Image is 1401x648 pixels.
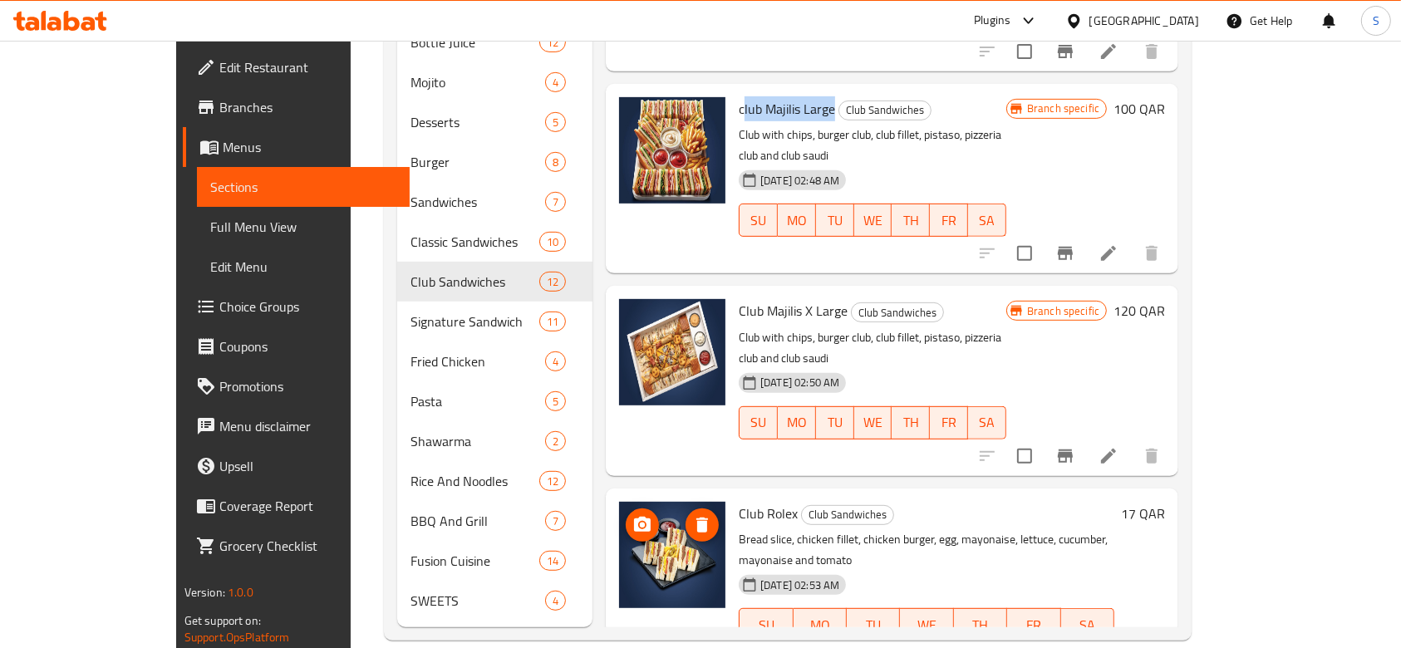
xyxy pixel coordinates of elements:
button: SU [739,204,778,237]
span: club Majilis Large [739,96,835,121]
button: SU [739,406,778,439]
span: Classic Sandwiches [410,232,539,252]
span: 4 [546,354,565,370]
span: [DATE] 02:48 AM [754,173,846,189]
div: Mojito4 [397,62,592,102]
span: TH [898,410,923,434]
div: Plugins [974,11,1010,31]
h6: 17 QAR [1121,502,1165,525]
span: Edit Restaurant [219,57,397,77]
span: BBQ And Grill [410,511,545,531]
div: items [545,431,566,451]
span: 4 [546,75,565,91]
a: Grocery Checklist [183,526,410,566]
a: Coupons [183,326,410,366]
a: Edit menu item [1099,446,1118,466]
img: Club Rolex [619,502,725,608]
button: SA [968,406,1006,439]
span: TH [961,613,1000,637]
img: club Majilis Large [619,97,725,204]
span: Coupons [219,336,397,356]
span: 4 [546,593,565,609]
div: Club Sandwiches12 [397,262,592,302]
button: TU [816,406,854,439]
button: TU [847,608,900,641]
span: SA [975,209,1000,233]
span: Fried Chicken [410,351,545,371]
button: TH [892,204,930,237]
div: items [539,471,566,491]
span: Branch specific [1020,303,1106,319]
span: Sandwiches [410,192,545,212]
div: Shawarma2 [397,421,592,461]
span: 7 [546,194,565,210]
button: SA [968,204,1006,237]
div: Fried Chicken4 [397,341,592,381]
div: items [539,232,566,252]
span: Signature Sandwich [410,312,539,331]
button: delete [1132,436,1172,476]
span: Select to update [1007,34,1042,69]
span: Shawarma [410,431,545,451]
span: Menu disclaimer [219,416,397,436]
span: 10 [540,234,565,250]
a: Edit Restaurant [183,47,410,87]
div: items [545,591,566,611]
p: Bread slice, chicken fillet, chicken burger, egg, mayonaise, lettuce, cucumber, mayonaise and tomato [739,529,1114,571]
span: Club Sandwiches [839,101,931,120]
span: WE [861,209,886,233]
div: SWEETS [410,591,545,611]
span: Desserts [410,112,545,132]
span: MO [800,613,840,637]
button: TH [954,608,1007,641]
p: Club with chips, burger club, club fillet, pistaso, pizzeria club and club saudi [739,125,1006,166]
button: Branch-specific-item [1045,233,1085,273]
button: TU [816,204,854,237]
div: Classic Sandwiches10 [397,222,592,262]
span: SU [746,410,771,434]
span: Club Sandwiches [852,303,943,322]
span: WE [861,410,886,434]
a: Support.OpsPlatform [184,626,290,648]
div: Fusion Cuisine14 [397,541,592,581]
a: Choice Groups [183,287,410,326]
span: 12 [540,35,565,51]
div: Sandwiches7 [397,182,592,222]
span: Club Majilis X Large [739,298,848,323]
span: Promotions [219,376,397,396]
h6: 120 QAR [1113,299,1165,322]
button: WE [900,608,953,641]
span: 5 [546,394,565,410]
button: TH [892,406,930,439]
div: [GEOGRAPHIC_DATA] [1089,12,1199,30]
a: Edit Menu [197,247,410,287]
span: FR [936,410,961,434]
span: Bottle Juice [410,32,539,52]
p: Club with chips, burger club, club fillet, pistaso, pizzeria club and club saudi [739,327,1006,369]
a: Edit menu item [1099,42,1118,61]
span: Branch specific [1020,101,1106,116]
span: Sections [210,177,397,197]
div: Burger8 [397,142,592,182]
div: SWEETS4 [397,581,592,621]
span: Mojito [410,72,545,92]
span: Burger [410,152,545,172]
span: 8 [546,155,565,170]
a: Upsell [183,446,410,486]
span: Club Sandwiches [410,272,539,292]
span: 7 [546,513,565,529]
span: Branches [219,97,397,117]
span: SA [1068,613,1108,637]
div: items [539,272,566,292]
div: Bottle Juice12 [397,22,592,62]
div: Pasta5 [397,381,592,421]
div: items [539,551,566,571]
span: [DATE] 02:53 AM [754,577,846,593]
button: delete [1132,32,1172,71]
div: Desserts5 [397,102,592,142]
